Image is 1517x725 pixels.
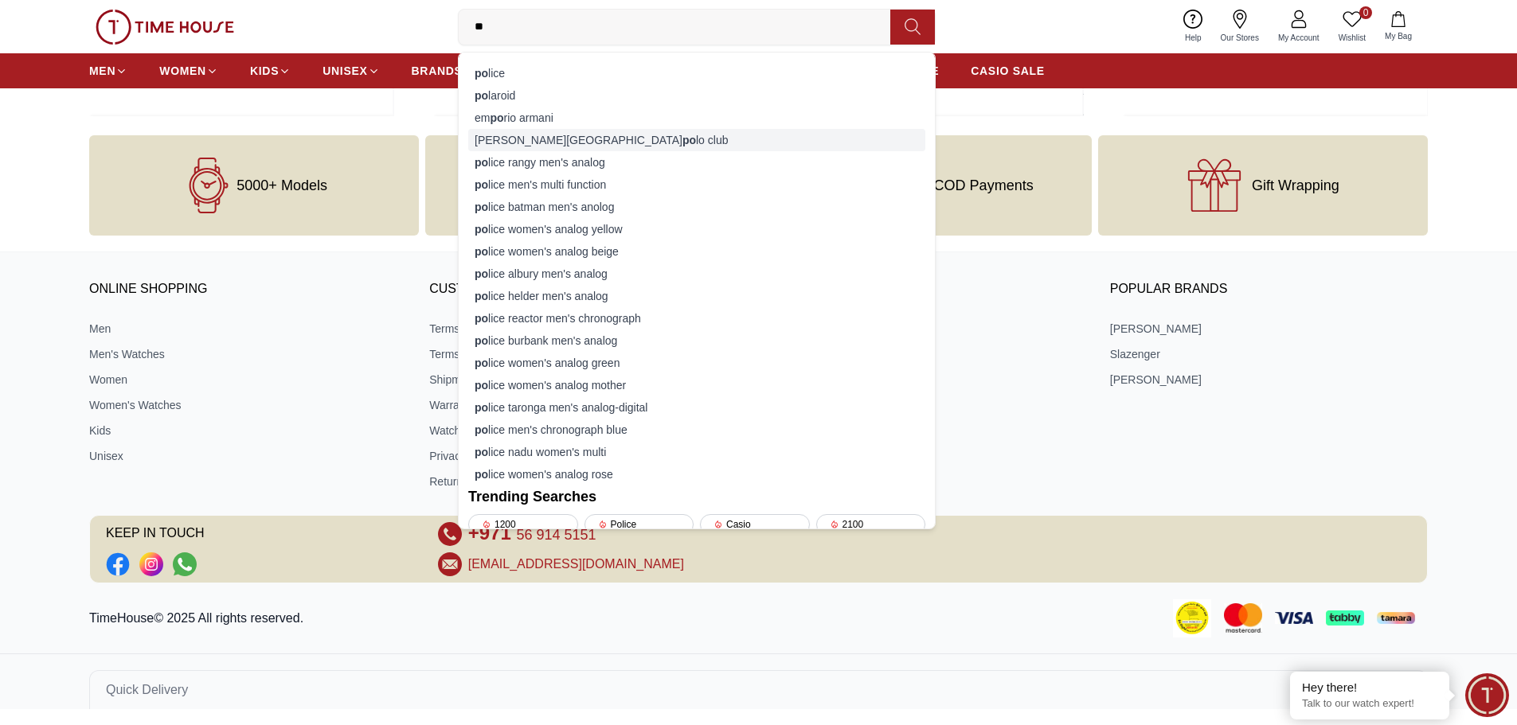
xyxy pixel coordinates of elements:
[250,57,291,85] a: KIDS
[1332,32,1372,44] span: Wishlist
[1326,610,1364,626] img: Tabby Payment
[1173,599,1211,637] img: Consumer Payment
[159,57,218,85] a: WOMEN
[429,346,747,362] a: Terms and conditions
[89,670,1428,709] button: Quick Delivery
[475,290,488,302] strong: po
[1110,278,1428,302] h3: Popular Brands
[468,419,925,441] div: lice men's chronograph blue
[323,63,367,79] span: UNISEX
[490,111,503,124] strong: po
[412,57,463,85] a: BRANDS
[468,329,925,352] div: lice burbank men's analog
[468,263,925,285] div: lice albury men's analog
[475,446,488,458] strong: po
[516,527,596,543] span: 56 914 5151
[1377,612,1415,625] img: Tamara Payment
[886,177,1034,193] span: Card & COD Payments
[475,245,488,258] strong: po
[468,84,925,107] div: laroid
[468,240,925,263] div: lice women's analog beige
[468,151,925,173] div: lice rangy men's analog
[682,134,696,146] strong: po
[429,278,747,302] h3: CUSTOMER POLICIES
[1110,321,1428,337] a: [PERSON_NAME]
[89,448,407,464] a: Unisex
[89,346,407,362] a: Men's Watches
[89,63,115,79] span: MEN
[1110,372,1428,388] a: [PERSON_NAME]
[1375,8,1421,45] button: My Bag
[475,267,488,280] strong: po
[475,312,488,325] strong: po
[1252,177,1339,193] span: Gift Wrapping
[468,352,925,374] div: lice women's analog green
[468,522,596,546] a: +971 56 914 5151
[429,423,747,439] a: Watch Care
[468,129,925,151] div: [PERSON_NAME][GEOGRAPHIC_DATA] lo club
[173,552,197,576] a: Social Link
[475,334,488,347] strong: po
[1175,6,1211,47] a: Help
[89,321,407,337] a: Men
[1302,697,1437,711] p: Talk to our watch expert!
[468,441,925,463] div: lice nadu women's multi
[1302,680,1437,696] div: Hey there!
[475,178,488,191] strong: po
[106,552,130,576] li: Facebook
[585,514,694,535] div: Police
[1359,6,1372,19] span: 0
[1110,346,1428,362] a: Slazenger
[700,514,810,535] div: Casio
[139,552,163,576] a: Social Link
[468,514,578,535] div: 1200
[468,396,925,419] div: lice taronga men's analog-digital
[429,372,747,388] a: Shipment And Delivery Policy
[468,307,925,329] div: lice reactor men's chronograph
[468,107,925,129] div: em rio armani
[475,223,488,236] strong: po
[475,468,488,481] strong: po
[1272,32,1326,44] span: My Account
[1275,612,1313,624] img: Visa
[412,63,463,79] span: BRANDS
[1224,603,1262,633] img: Mastercard
[1329,6,1375,47] a: 0Wishlist
[971,63,1045,79] span: CASIO SALE
[89,278,407,302] h3: ONLINE SHOPPING
[89,609,310,628] p: TimeHouse© 2025 All rights reserved.
[475,357,488,369] strong: po
[429,397,747,413] a: Warranty And Repairs
[468,555,684,574] a: [EMAIL_ADDRESS][DOMAIN_NAME]
[475,423,488,436] strong: po
[1214,32,1265,44] span: Our Stores
[89,423,407,439] a: Kids
[475,67,488,80] strong: po
[816,514,926,535] div: 2100
[468,374,925,396] div: lice women's analog mother
[468,196,925,218] div: lice batman men's anolog
[1378,30,1418,42] span: My Bag
[475,201,488,213] strong: po
[1465,673,1509,717] div: Chat Widget
[106,552,130,576] a: Social Link
[89,372,407,388] a: Women
[468,62,925,84] div: lice
[468,463,925,485] div: lice women's analog rose
[1211,6,1269,47] a: Our Stores
[237,177,327,193] span: 5000+ Models
[96,10,234,45] img: ...
[106,522,416,546] span: KEEP IN TOUCH
[429,321,747,337] a: Terms Of Sale
[971,57,1045,85] a: CASIO SALE
[475,89,488,102] strong: po
[468,285,925,307] div: lice helder men's analog
[1179,32,1208,44] span: Help
[106,680,188,700] span: Quick Delivery
[159,63,206,79] span: WOMEN
[468,485,925,508] h2: Trending Searches
[475,379,488,392] strong: po
[89,397,407,413] a: Women's Watches
[429,448,747,464] a: Privacy Policy
[475,401,488,414] strong: po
